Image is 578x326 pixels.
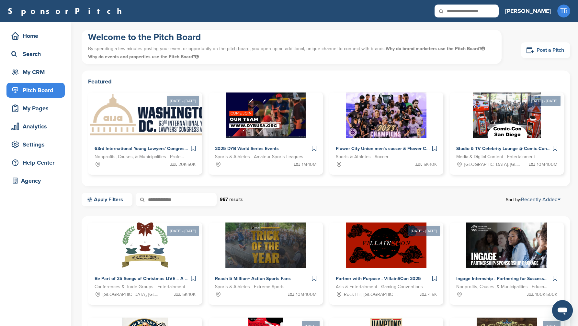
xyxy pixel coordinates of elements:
[88,43,495,62] p: By spending a few minutes posting your event or opportunity on the pitch board, you open up an ad...
[346,223,426,268] img: Sponsorpitch &
[6,83,65,98] a: Pitch Board
[10,139,65,150] div: Settings
[505,4,551,18] a: [PERSON_NAME]
[473,92,541,138] img: Sponsorpitch &
[88,54,199,60] span: Why do events and properties use the Pitch Board?
[302,161,316,168] span: 1M-10M
[6,173,65,188] a: Agency
[10,30,65,42] div: Home
[10,66,65,78] div: My CRM
[557,5,570,17] span: TR
[344,291,402,298] span: Rock Hill, [GEOGRAPHIC_DATA]
[10,84,65,96] div: Pitch Board
[6,101,65,116] a: My Pages
[10,157,65,168] div: Help Center
[215,153,303,160] span: Sports & Athletes - Amateur Sports Leagues
[464,161,522,168] span: [GEOGRAPHIC_DATA], [GEOGRAPHIC_DATA]
[450,223,564,305] a: Sponsorpitch & Ingage Internship - Partnering for Success Nonprofits, Causes, & Municipalities - ...
[182,291,196,298] span: 5K-10K
[95,276,260,281] span: Be Part of 25 Songs of Christmas LIVE – A Holiday Experience That Gives Back
[95,283,185,290] span: Conferences & Trade Groups - Entertainment
[209,92,323,175] a: Sponsorpitch & 2025 DYB World Series Events Sports & Athletes - Amateur Sports Leagues 1M-10M
[220,197,228,202] strong: 987
[88,77,564,86] h2: Featured
[95,153,186,160] span: Nonprofits, Causes, & Municipalities - Professional Development
[167,226,199,236] div: [DATE] - [DATE]
[88,31,495,43] h1: Welcome to the Pitch Board
[346,92,426,138] img: Sponsorpitch &
[528,96,561,106] div: [DATE] - [DATE]
[6,119,65,134] a: Analytics
[10,48,65,60] div: Search
[456,276,544,281] span: Ingage Internship - Partnering for Success
[329,212,443,305] a: [DATE] - [DATE] Sponsorpitch & Partner with Purpose - VillainSCon 2025 Arts & Entertainment - Gam...
[521,196,561,203] a: Recently Added
[122,223,168,268] img: Sponsorpitch &
[296,291,316,298] span: 10M-100M
[552,300,573,321] iframe: Button to launch messaging window
[537,161,557,168] span: 10M-100M
[428,291,437,298] span: < 5K
[226,92,306,138] img: Sponsorpitch &
[10,175,65,187] div: Agency
[229,197,243,202] span: results
[88,92,217,138] img: Sponsorpitch &
[215,146,279,151] span: 2025 DYB World Series Events
[336,276,421,281] span: Partner with Purpose - VillainSCon 2025
[6,65,65,80] a: My CRM
[88,212,202,305] a: [DATE] - [DATE] Sponsorpitch & Be Part of 25 Songs of Christmas LIVE – A Holiday Experience That ...
[215,276,291,281] span: Reach 5 Million+ Action Sports Fans
[535,291,557,298] span: 100K-500K
[521,42,570,58] a: Post a Pitch
[8,7,126,15] a: SponsorPitch
[6,47,65,61] a: Search
[408,226,440,236] div: [DATE] - [DATE]
[10,103,65,114] div: My Pages
[82,193,132,206] a: Apply Filters
[10,121,65,132] div: Analytics
[6,28,65,43] a: Home
[215,283,285,290] span: Sports & Athletes - Extreme Sports
[209,223,323,305] a: Sponsorpitch & Reach 5 Million+ Action Sports Fans Sports & Athletes - Extreme Sports 10M-100M
[178,161,196,168] span: 20K-50K
[450,82,564,175] a: [DATE] - [DATE] Sponsorpitch & Studio & TV Celebrity Lounge @ Comic-Con [GEOGRAPHIC_DATA]. Over 3...
[103,291,160,298] span: [GEOGRAPHIC_DATA], [GEOGRAPHIC_DATA]
[329,92,443,175] a: Sponsorpitch & Flower City Union men's soccer & Flower City 1872 women's soccer Sports & Athletes...
[225,223,306,268] img: Sponsorpitch &
[88,82,202,175] a: [DATE] - [DATE] Sponsorpitch & 63rd International Young Lawyers' Congress Nonprofits, Causes, & M...
[95,146,187,151] span: 63rd International Young Lawyers' Congress
[6,137,65,152] a: Settings
[336,153,389,160] span: Sports & Athletes - Soccer
[506,197,561,202] span: Sort by:
[336,283,423,290] span: Arts & Entertainment - Gaming Conventions
[167,96,199,106] div: [DATE] - [DATE]
[424,161,437,168] span: 5K-10K
[386,46,485,51] span: Why do brand marketers use the Pitch Board?
[336,146,477,151] span: Flower City Union men's soccer & Flower City 1872 women's soccer
[6,155,65,170] a: Help Center
[505,6,551,16] h3: [PERSON_NAME]
[466,223,547,268] img: Sponsorpitch &
[456,153,535,160] span: Media & Digital Content - Entertainment
[456,283,548,290] span: Nonprofits, Causes, & Municipalities - Education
